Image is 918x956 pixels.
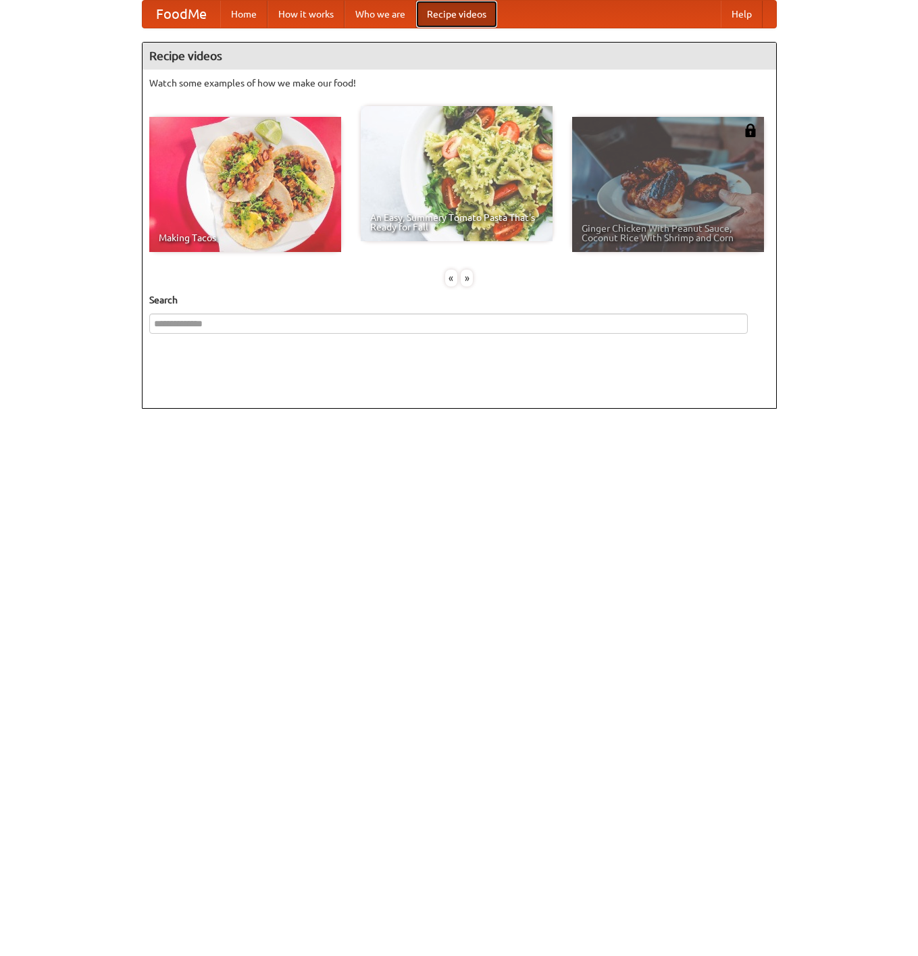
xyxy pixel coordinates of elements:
h4: Recipe videos [143,43,776,70]
a: An Easy, Summery Tomato Pasta That's Ready for Fall [361,106,553,241]
span: An Easy, Summery Tomato Pasta That's Ready for Fall [370,213,543,232]
h5: Search [149,293,769,307]
div: » [461,270,473,286]
p: Watch some examples of how we make our food! [149,76,769,90]
a: How it works [267,1,345,28]
a: Home [220,1,267,28]
img: 483408.png [744,124,757,137]
a: FoodMe [143,1,220,28]
span: Making Tacos [159,233,332,243]
a: Who we are [345,1,416,28]
a: Making Tacos [149,117,341,252]
a: Help [721,1,763,28]
div: « [445,270,457,286]
a: Recipe videos [416,1,497,28]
